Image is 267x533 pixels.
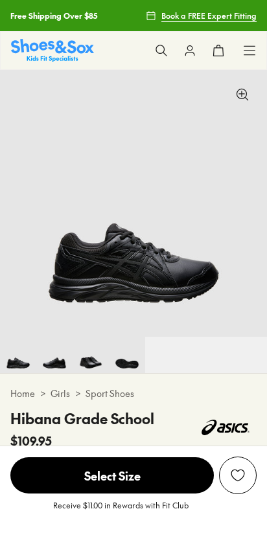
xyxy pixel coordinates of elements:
[109,337,145,373] img: 14_1
[86,387,134,400] a: Sport Shoes
[53,499,189,523] p: Receive $11.00 in Rewards with Fit Club
[146,4,257,27] a: Book a FREE Expert Fitting
[10,408,154,429] h4: Hibana Grade School
[10,457,214,494] button: Select Size
[10,387,35,400] a: Home
[161,10,257,21] span: Book a FREE Expert Fitting
[10,387,257,400] div: > >
[11,39,94,62] img: SNS_Logo_Responsive.svg
[11,39,94,62] a: Shoes & Sox
[194,408,257,447] img: Vendor logo
[10,457,214,493] span: Select Size
[73,337,109,373] img: 13_1
[10,432,52,449] span: $109.95
[36,337,73,373] img: 12_1
[51,387,70,400] a: Girls
[219,457,257,494] button: Add to Wishlist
